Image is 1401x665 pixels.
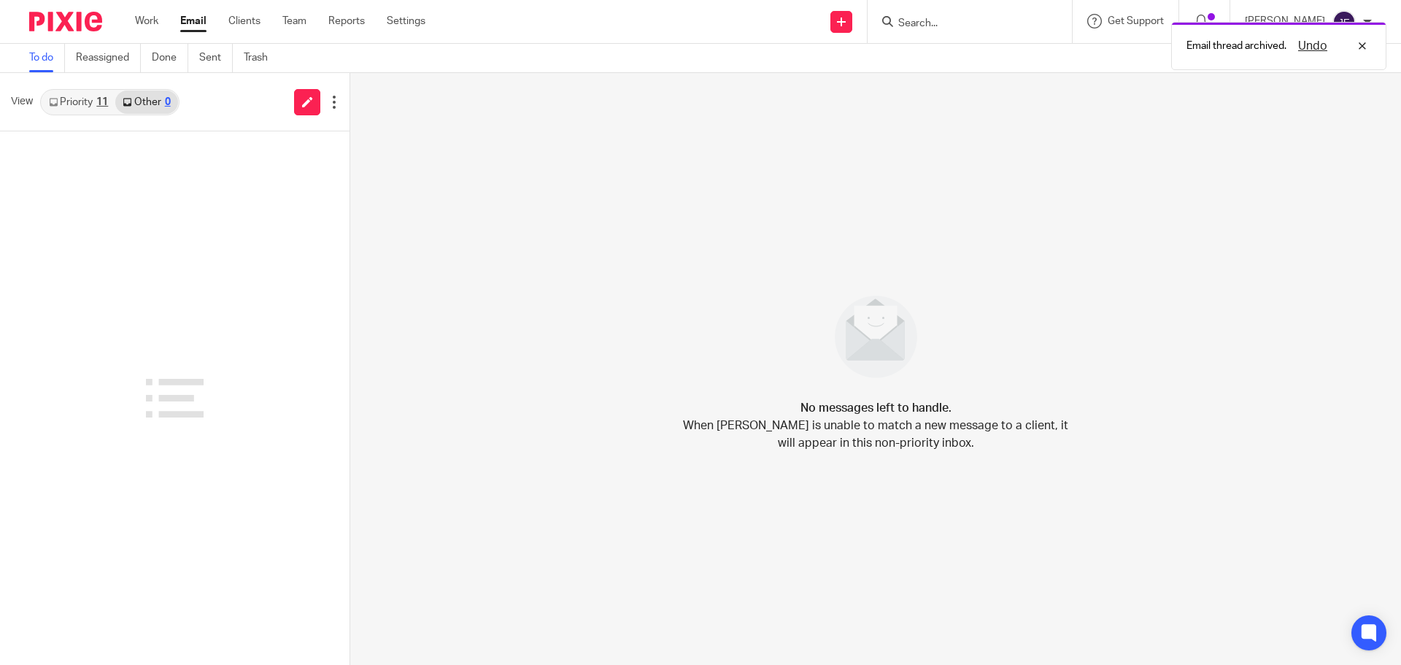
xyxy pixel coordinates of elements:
p: Email thread archived. [1186,39,1286,53]
a: Reports [328,14,365,28]
a: Email [180,14,207,28]
a: Settings [387,14,425,28]
a: Other0 [115,91,177,114]
a: Trash [244,44,279,72]
a: Priority11 [42,91,115,114]
span: View [11,94,33,109]
div: 0 [165,97,171,107]
a: Team [282,14,306,28]
img: svg%3E [1332,10,1356,34]
a: Reassigned [76,44,141,72]
a: Clients [228,14,260,28]
div: 11 [96,97,108,107]
a: Done [152,44,188,72]
button: Undo [1294,37,1332,55]
p: When [PERSON_NAME] is unable to match a new message to a client, it will appear in this non-prior... [682,417,1069,452]
a: Work [135,14,158,28]
h4: No messages left to handle. [800,399,952,417]
a: To do [29,44,65,72]
img: image [825,286,927,388]
a: Sent [199,44,233,72]
img: Pixie [29,12,102,31]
